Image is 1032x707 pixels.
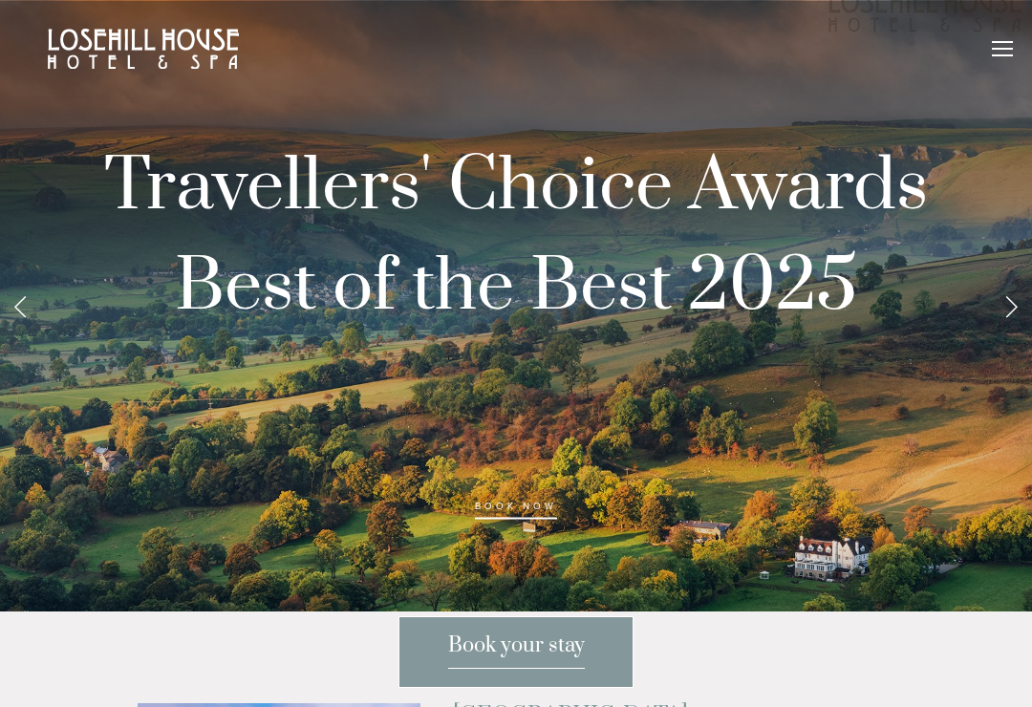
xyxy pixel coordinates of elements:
p: Travellers' Choice Awards Best of the Best 2025 [31,137,1001,538]
a: Next Slide [990,277,1032,334]
img: Losehill House [48,29,239,69]
span: Book your stay [448,632,585,669]
a: BOOK NOW [475,501,557,520]
a: Book your stay [398,616,634,688]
